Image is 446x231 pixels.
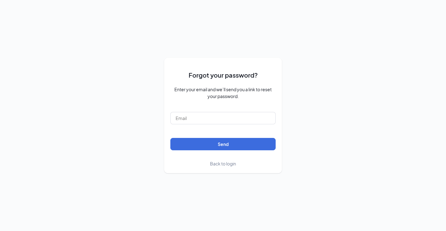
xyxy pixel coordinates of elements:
[170,138,276,150] button: Send
[170,86,276,100] span: Enter your email and we’ll send you a link to reset your password.
[170,112,276,124] input: Email
[210,160,236,167] a: Back to login
[189,70,258,80] span: Forgot your password?
[210,161,236,166] span: Back to login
